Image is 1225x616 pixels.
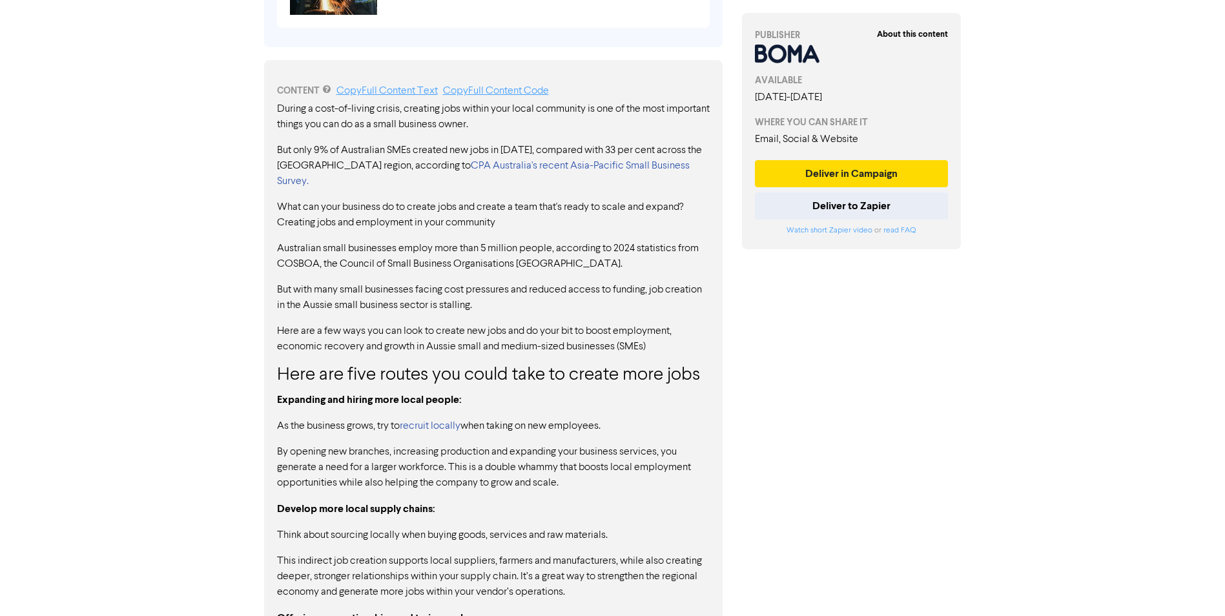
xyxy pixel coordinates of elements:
[277,365,710,387] h3: Here are five routes you could take to create more jobs
[755,90,949,105] div: [DATE] - [DATE]
[1160,554,1225,616] iframe: Chat Widget
[277,161,690,187] a: CPA Australia's recent Asia-Pacific Small Business Survey.
[336,86,438,96] a: Copy Full Content Text
[277,528,710,543] p: Think about sourcing locally when buying goods, services and raw materials.
[755,116,949,129] div: WHERE YOU CAN SHARE IT
[755,192,949,220] button: Deliver to Zapier
[277,83,710,99] div: CONTENT
[277,393,462,406] strong: Expanding and hiring more local people:
[277,323,710,354] p: Here are a few ways you can look to create new jobs and do your bit to boost employment, economic...
[877,29,948,39] strong: About this content
[277,418,710,434] p: As the business grows, try to when taking on new employees.
[755,74,949,87] div: AVAILABLE
[277,143,710,189] p: But only 9% of Australian SMEs created new jobs in [DATE], compared with 33 per cent across the [...
[277,502,435,515] strong: Develop more local supply chains:
[883,227,916,234] a: read FAQ
[277,444,710,491] p: By opening new branches, increasing production and expanding your business services, you generate...
[400,421,460,431] a: recruit locally
[277,101,710,132] p: During a cost-of-living crisis, creating jobs within your local community is one of the most impo...
[277,200,710,231] p: What can your business do to create jobs and create a team that's ready to scale and expand?Creat...
[755,132,949,147] div: Email, Social & Website
[443,86,549,96] a: Copy Full Content Code
[277,282,710,313] p: But with many small businesses facing cost pressures and reduced access to funding, job creation ...
[787,227,872,234] a: Watch short Zapier video
[755,28,949,42] div: PUBLISHER
[277,241,710,272] p: Australian small businesses employ more than 5 million people, according to 2024 statistics from ...
[755,225,949,236] div: or
[755,160,949,187] button: Deliver in Campaign
[277,553,710,600] p: This indirect job creation supports local suppliers, farmers and manufacturers, while also creati...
